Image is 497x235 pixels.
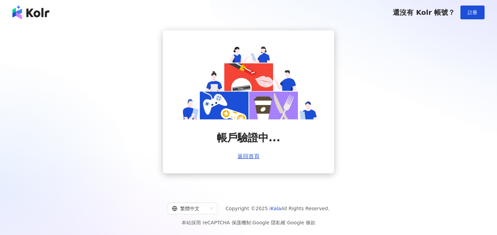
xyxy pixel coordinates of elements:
[285,220,287,225] span: |
[287,220,315,225] a: Google 條款
[237,153,260,160] a: 返回首頁
[460,6,485,19] button: 註冊
[172,203,207,214] div: 繁體中文
[252,220,285,225] a: Google 隱私權
[217,131,280,145] span: 帳戶驗證中...
[12,6,49,19] img: logo
[270,206,281,211] a: iKala
[182,218,315,227] span: 本站採用 reCAPTCHA 保護機制
[468,10,477,15] span: 註冊
[393,8,455,17] span: 還沒有 Kolr 帳號？
[251,220,253,225] span: |
[179,44,318,120] img: account is verifying
[226,204,330,213] span: Copyright © 2025 All Rights Reserved.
